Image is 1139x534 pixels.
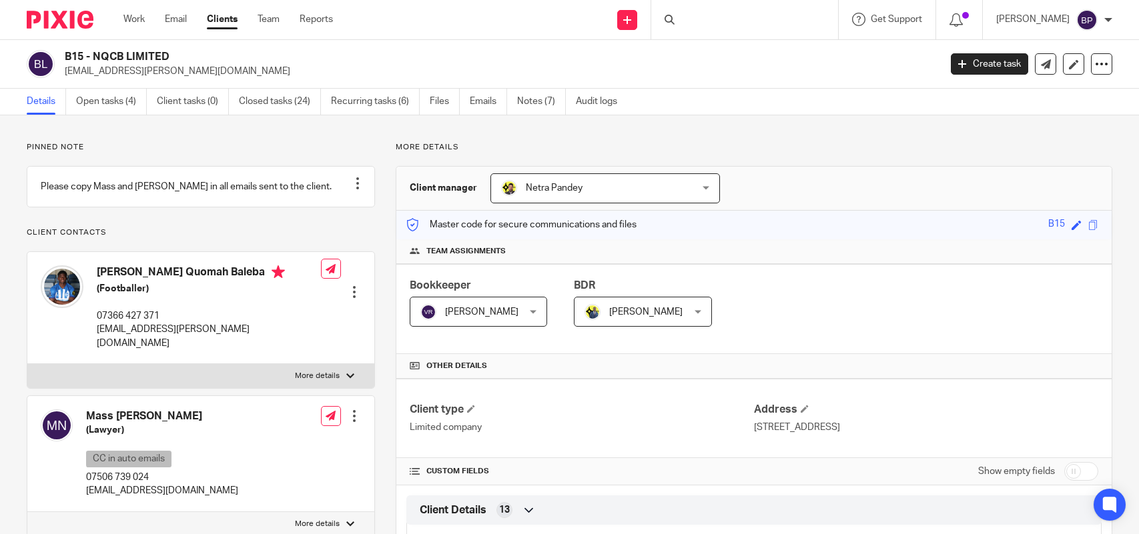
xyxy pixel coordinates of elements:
[27,227,375,238] p: Client contacts
[165,13,187,26] a: Email
[396,142,1112,153] p: More details
[754,421,1098,434] p: [STREET_ADDRESS]
[420,503,486,517] span: Client Details
[526,183,583,193] span: Netra Pandey
[27,89,66,115] a: Details
[1048,217,1065,233] div: B15
[41,265,83,308] img: Carlos%20Baleba.jpg
[97,309,321,323] p: 07366 427 371
[576,89,627,115] a: Audit logs
[420,304,436,320] img: svg%3E
[996,13,1070,26] p: [PERSON_NAME]
[97,323,321,350] p: [EMAIL_ADDRESS][PERSON_NAME][DOMAIN_NAME]
[426,361,487,371] span: Other details
[65,65,931,78] p: [EMAIL_ADDRESS][PERSON_NAME][DOMAIN_NAME]
[272,265,285,279] i: Primary
[410,280,471,291] span: Bookkeeper
[86,423,238,437] h5: (Lawyer)
[430,89,460,115] a: Files
[86,471,238,484] p: 07506 739 024
[295,519,340,529] p: More details
[609,307,683,317] span: [PERSON_NAME]
[501,180,517,196] img: Netra-New-Starbridge-Yellow.jpg
[871,15,922,24] span: Get Support
[207,13,238,26] a: Clients
[258,13,280,26] a: Team
[123,13,145,26] a: Work
[517,89,566,115] a: Notes (7)
[157,89,229,115] a: Client tasks (0)
[470,89,507,115] a: Emails
[1076,9,1098,31] img: svg%3E
[445,307,518,317] span: [PERSON_NAME]
[754,403,1098,417] h4: Address
[27,11,93,29] img: Pixie
[951,53,1028,75] a: Create task
[426,246,506,257] span: Team assignments
[65,50,757,64] h2: B15 - NQCB LIMITED
[41,409,73,441] img: svg%3E
[499,503,510,517] span: 13
[978,465,1055,478] label: Show empty fields
[27,142,375,153] p: Pinned note
[97,265,321,282] h4: [PERSON_NAME] Quomah Baleba
[86,409,238,423] h4: Mass [PERSON_NAME]
[331,89,420,115] a: Recurring tasks (6)
[574,280,595,291] span: BDR
[406,218,637,231] p: Master code for secure communications and files
[76,89,147,115] a: Open tasks (4)
[410,181,477,195] h3: Client manager
[86,484,238,497] p: [EMAIL_ADDRESS][DOMAIN_NAME]
[300,13,333,26] a: Reports
[86,451,171,467] p: CC in auto emails
[410,403,754,417] h4: Client type
[410,466,754,477] h4: CUSTOM FIELDS
[239,89,321,115] a: Closed tasks (24)
[97,282,321,295] h5: (Footballer)
[27,50,55,78] img: svg%3E
[585,304,601,320] img: Dennis-Starbridge.jpg
[410,421,754,434] p: Limited company
[295,371,340,381] p: More details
